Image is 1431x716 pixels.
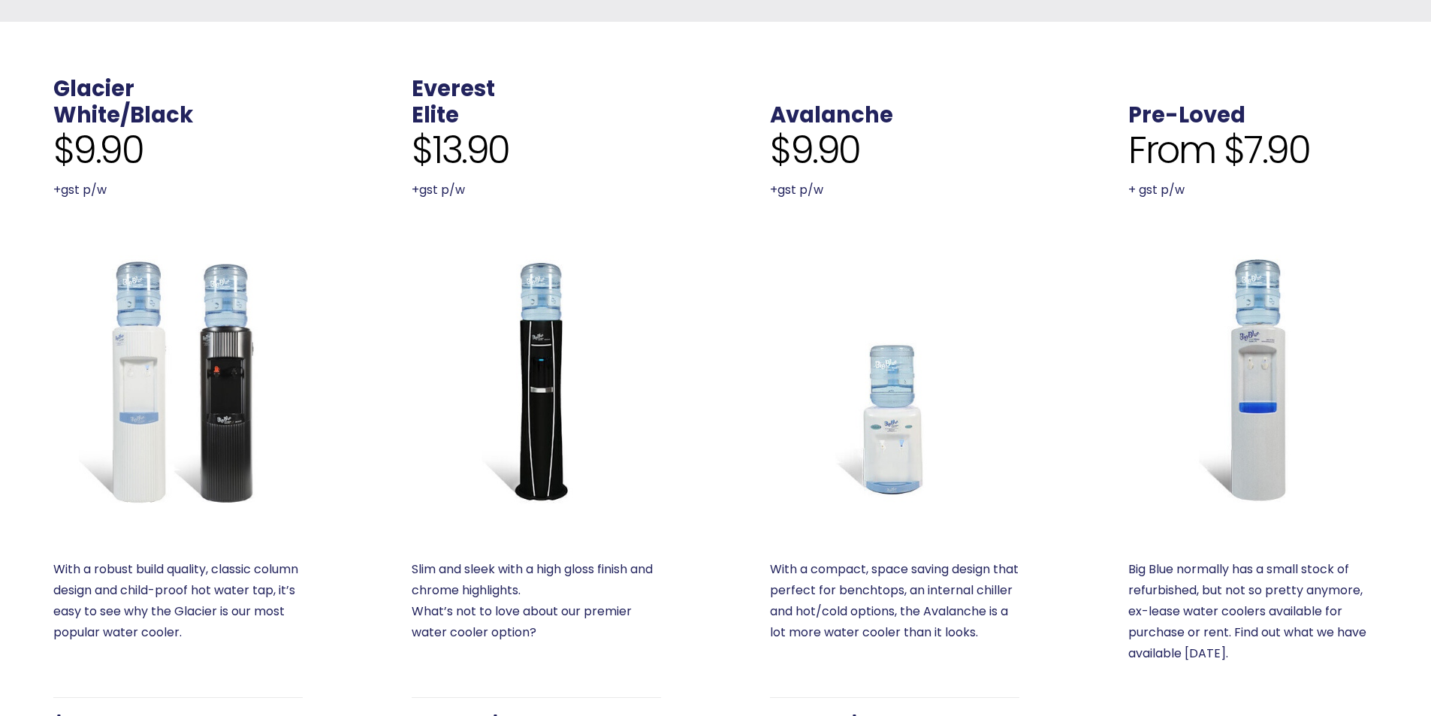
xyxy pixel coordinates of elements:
p: Slim and sleek with a high gloss finish and chrome highlights. What’s not to love about our premi... [412,559,661,643]
a: Avalanche [770,255,1019,504]
a: Elite [412,100,459,130]
a: Pre-Loved [1128,100,1245,130]
span: $9.90 [53,128,143,173]
a: Fill your own Everest Elite [412,255,661,504]
a: Refurbished [1128,255,1378,504]
a: Everest [412,74,495,104]
p: + gst p/w [1128,180,1378,201]
a: White/Black [53,100,193,130]
p: +gst p/w [53,180,303,201]
a: Avalanche [770,100,893,130]
span: $13.90 [412,128,509,173]
p: Big Blue normally has a small stock of refurbished, but not so pretty anymore, ex-lease water coo... [1128,559,1378,664]
p: With a robust build quality, classic column design and child-proof hot water tap, it’s easy to se... [53,559,303,643]
p: +gst p/w [412,180,661,201]
span: . [770,74,776,104]
span: $9.90 [770,128,860,173]
span: From $7.90 [1128,128,1309,173]
p: +gst p/w [770,180,1019,201]
a: Glacier [53,74,134,104]
span: . [1128,74,1134,104]
p: With a compact, space saving design that perfect for benchtops, an internal chiller and hot/cold ... [770,559,1019,643]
